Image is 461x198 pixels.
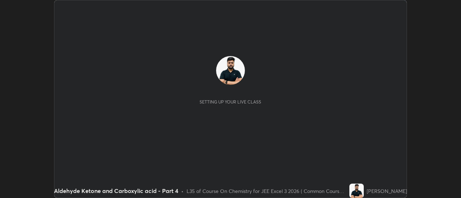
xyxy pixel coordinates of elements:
div: L35 of Course On Chemistry for JEE Excel 3 2026 ( Common Course Page ) [187,187,346,195]
div: • [181,187,184,195]
img: 8394fe8a1e6941218e61db61d39fec43.jpg [216,56,245,85]
img: 8394fe8a1e6941218e61db61d39fec43.jpg [349,184,364,198]
div: [PERSON_NAME] [367,187,407,195]
div: Setting up your live class [200,99,261,105]
div: Aldehyde Ketone and Carboxylic acid - Part 4 [54,187,178,195]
